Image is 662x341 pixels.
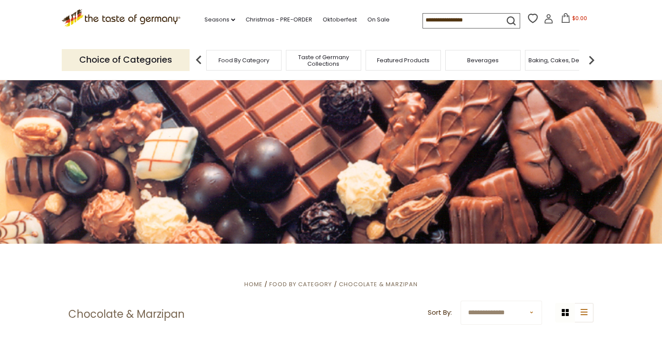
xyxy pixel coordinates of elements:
button: $0.00 [555,13,592,26]
img: next arrow [583,51,600,69]
label: Sort By: [428,307,452,318]
a: Baking, Cakes, Desserts [528,57,596,64]
a: Seasons [204,15,235,25]
a: Featured Products [377,57,430,64]
span: $0.00 [572,14,587,22]
a: Taste of Germany Collections [289,54,359,67]
p: Choice of Categories [62,49,190,71]
h1: Chocolate & Marzipan [68,308,185,321]
a: Home [244,280,263,288]
a: Food By Category [269,280,332,288]
a: Chocolate & Marzipan [339,280,418,288]
a: Beverages [467,57,499,64]
a: Oktoberfest [323,15,357,25]
a: On Sale [367,15,390,25]
a: Food By Category [218,57,269,64]
img: previous arrow [190,51,208,69]
a: Christmas - PRE-ORDER [246,15,312,25]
